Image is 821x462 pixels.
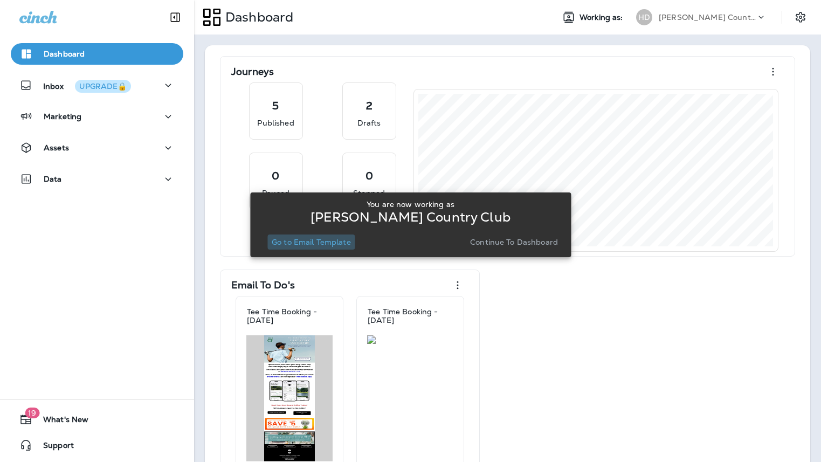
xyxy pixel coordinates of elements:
p: Dashboard [44,50,85,58]
button: Settings [791,8,810,27]
p: [PERSON_NAME] Country Club [659,13,756,22]
p: Go to Email Template [272,238,351,246]
span: Support [32,441,74,454]
span: Working as: [579,13,625,22]
p: [PERSON_NAME] Country Club [311,213,510,222]
span: What's New [32,415,88,428]
button: Go to Email Template [267,235,355,250]
p: Tee Time Booking - [DATE] [247,307,332,325]
button: Data [11,168,183,190]
button: UPGRADE🔒 [75,80,131,93]
p: Dashboard [221,9,293,25]
p: Assets [44,143,69,152]
p: Marketing [44,112,81,121]
p: Inbox [43,80,131,91]
button: Collapse Sidebar [160,6,190,28]
p: Data [44,175,62,183]
button: Marketing [11,106,183,127]
p: You are now working as [367,200,454,209]
button: Support [11,435,183,456]
div: UPGRADE🔒 [79,82,127,90]
div: HD [636,9,652,25]
button: Dashboard [11,43,183,65]
button: InboxUPGRADE🔒 [11,74,183,96]
button: Continue to Dashboard [466,235,562,250]
button: Assets [11,137,183,158]
button: 19What's New [11,409,183,430]
p: Journeys [231,66,274,77]
p: Email To Do's [231,280,295,291]
span: 19 [25,408,39,418]
p: Continue to Dashboard [470,238,558,246]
